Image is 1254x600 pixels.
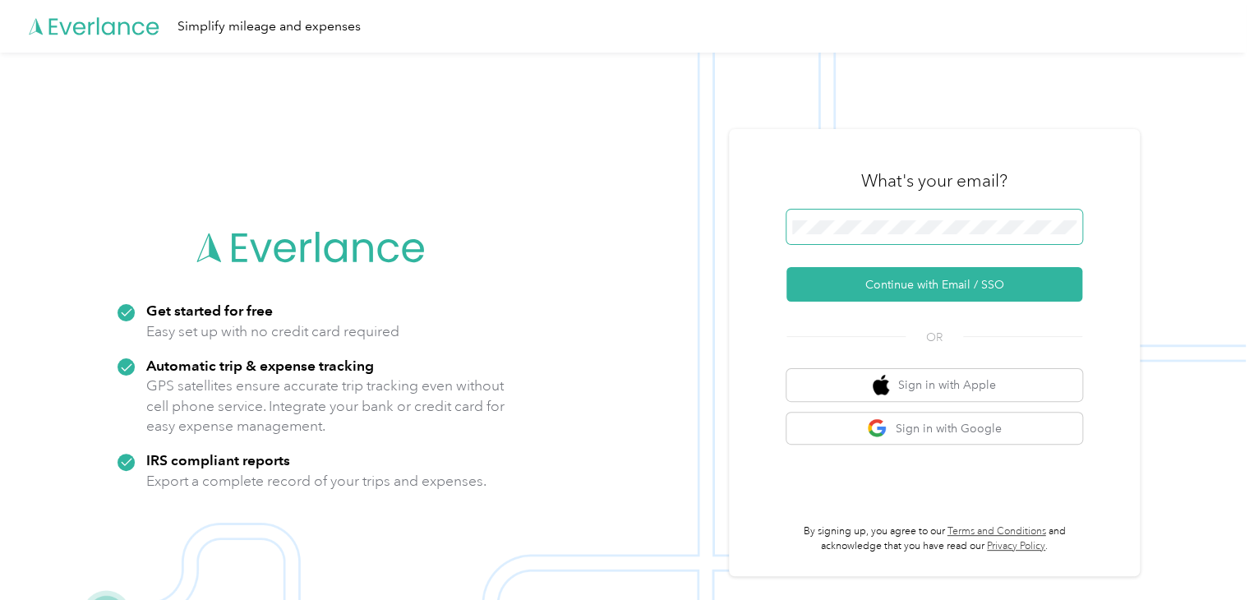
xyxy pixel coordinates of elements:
[146,471,486,492] p: Export a complete record of your trips and expenses.
[906,329,963,346] span: OR
[786,524,1082,553] p: By signing up, you agree to our and acknowledge that you have read our .
[146,302,273,319] strong: Get started for free
[987,540,1045,552] a: Privacy Policy
[861,169,1007,192] h3: What's your email?
[146,451,290,468] strong: IRS compliant reports
[873,375,889,395] img: apple logo
[177,16,361,37] div: Simplify mileage and expenses
[146,357,374,374] strong: Automatic trip & expense tracking
[146,321,399,342] p: Easy set up with no credit card required
[786,267,1082,302] button: Continue with Email / SSO
[146,376,505,436] p: GPS satellites ensure accurate trip tracking even without cell phone service. Integrate your bank...
[786,369,1082,401] button: apple logoSign in with Apple
[867,418,887,439] img: google logo
[947,525,1046,538] a: Terms and Conditions
[786,413,1082,445] button: google logoSign in with Google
